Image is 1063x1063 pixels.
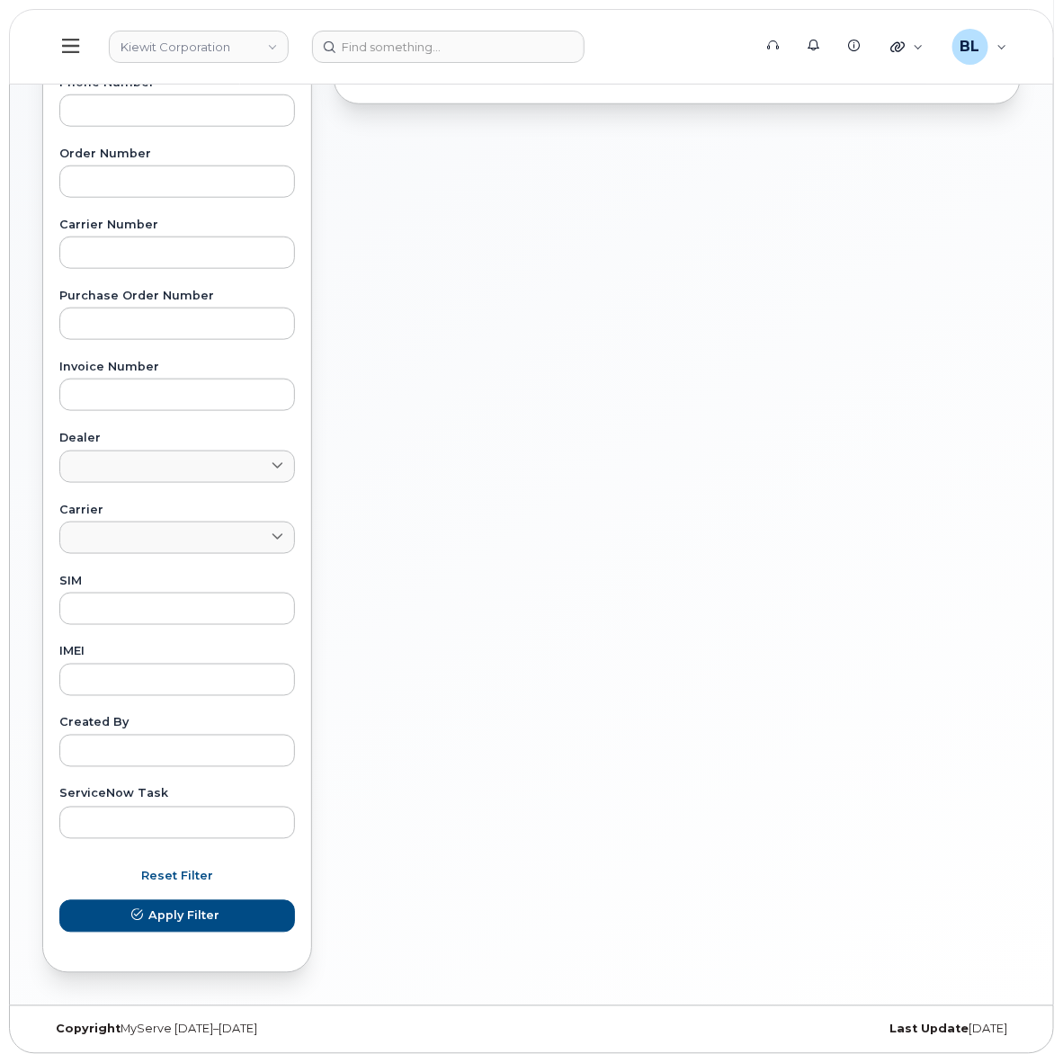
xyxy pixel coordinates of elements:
label: Order Number [59,148,295,160]
button: Apply Filter [59,900,295,933]
label: IMEI [59,647,295,658]
label: Created By [59,718,295,729]
a: Kiewit Corporation [109,31,289,63]
label: SIM [59,576,295,587]
label: Carrier Number [59,219,295,231]
label: Purchase Order Number [59,290,295,302]
span: BL [960,36,980,58]
label: Phone Number [59,77,295,89]
label: Carrier [59,505,295,516]
div: Brandon Lam [940,29,1020,65]
input: Find something... [312,31,585,63]
div: [DATE] [531,1023,1021,1037]
label: ServiceNow Task [59,789,295,800]
span: Reset Filter [141,868,213,885]
span: Apply Filter [148,907,219,925]
strong: Copyright [56,1023,121,1036]
strong: Last Update [889,1023,969,1036]
label: Dealer [59,433,295,444]
button: Reset Filter [59,861,295,893]
iframe: Messenger Launcher [985,985,1050,1050]
div: MyServe [DATE]–[DATE] [42,1023,531,1037]
div: Quicklinks [878,29,936,65]
label: Invoice Number [59,362,295,373]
